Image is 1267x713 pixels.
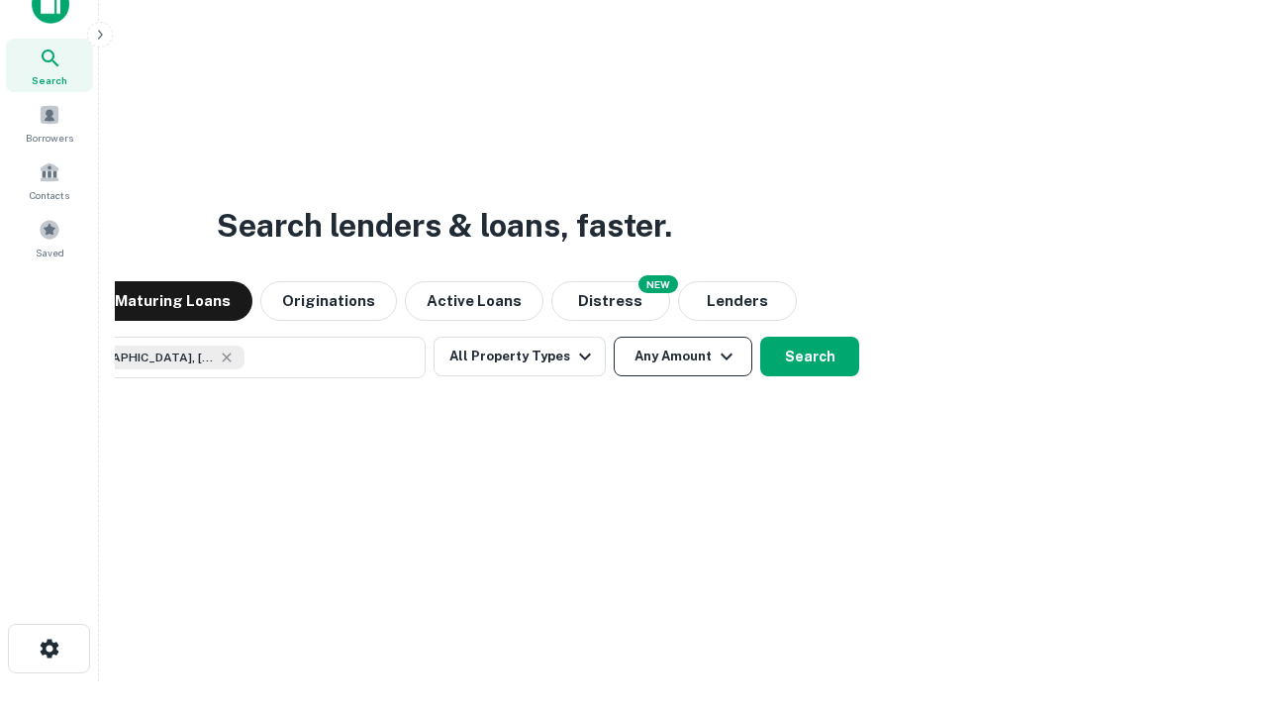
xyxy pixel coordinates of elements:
span: Search [32,72,67,88]
div: NEW [638,275,678,293]
span: Saved [36,245,64,260]
button: Maturing Loans [93,281,252,321]
button: Search distressed loans with lien and other non-mortgage details. [551,281,670,321]
a: Contacts [6,153,93,207]
button: All Property Types [434,337,606,376]
h3: Search lenders & loans, faster. [217,202,672,250]
iframe: Chat Widget [1168,555,1267,650]
a: Borrowers [6,96,93,150]
button: Lenders [678,281,797,321]
button: Active Loans [405,281,543,321]
span: Borrowers [26,130,73,146]
button: Search [760,337,859,376]
button: Originations [260,281,397,321]
span: [GEOGRAPHIC_DATA], [GEOGRAPHIC_DATA], [GEOGRAPHIC_DATA] [66,349,215,366]
a: Saved [6,211,93,264]
span: Contacts [30,187,69,203]
button: [GEOGRAPHIC_DATA], [GEOGRAPHIC_DATA], [GEOGRAPHIC_DATA] [30,337,426,378]
button: Any Amount [614,337,752,376]
a: Search [6,39,93,92]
